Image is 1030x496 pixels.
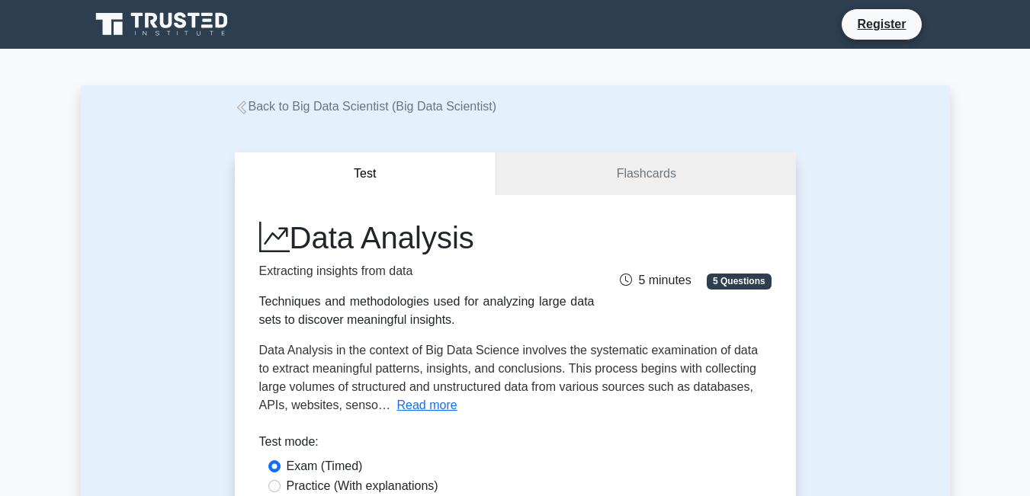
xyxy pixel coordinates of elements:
a: Flashcards [496,152,795,196]
span: 5 Questions [707,274,771,289]
div: Test mode: [259,433,772,457]
span: Data Analysis in the context of Big Data Science involves the systematic examination of data to e... [259,344,759,411]
a: Register [848,14,915,34]
a: Back to Big Data Scientist (Big Data Scientist) [235,100,496,113]
button: Read more [396,396,457,414]
button: Test [235,152,497,196]
div: Techniques and methodologies used for analyzing large data sets to discover meaningful insights. [259,293,595,329]
span: 5 minutes [620,274,691,286]
label: Practice (With explanations) [287,477,438,495]
p: Extracting insights from data [259,262,595,280]
label: Exam (Timed) [287,457,363,475]
h1: Data Analysis [259,219,595,256]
